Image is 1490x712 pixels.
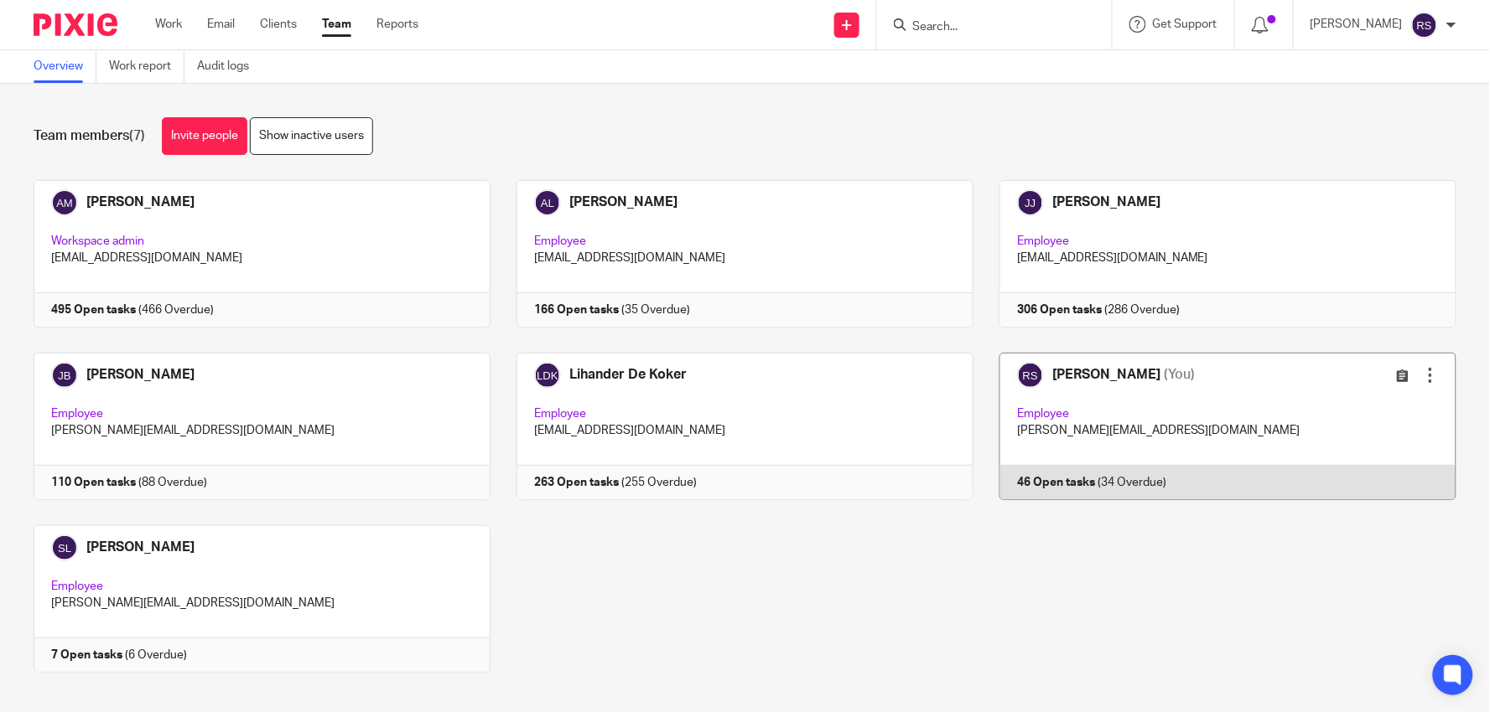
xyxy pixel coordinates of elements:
[207,16,235,33] a: Email
[322,16,351,33] a: Team
[1311,16,1403,33] p: [PERSON_NAME]
[250,117,373,155] a: Show inactive users
[911,20,1062,35] input: Search
[1153,18,1217,30] span: Get Support
[197,50,262,83] a: Audit logs
[34,127,145,145] h1: Team members
[34,13,117,36] img: Pixie
[162,117,247,155] a: Invite people
[155,16,182,33] a: Work
[1411,12,1438,39] img: svg%3E
[34,50,96,83] a: Overview
[129,129,145,142] span: (7)
[260,16,297,33] a: Clients
[376,16,418,33] a: Reports
[109,50,184,83] a: Work report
